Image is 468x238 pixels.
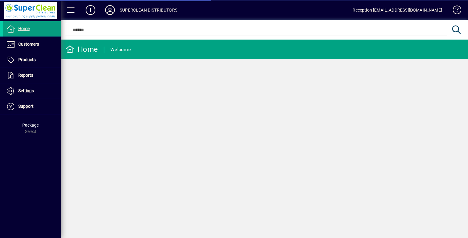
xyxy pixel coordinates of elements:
span: Support [18,104,34,109]
span: Reports [18,73,33,78]
button: Add [81,5,100,16]
div: Home [66,44,98,54]
a: Settings [3,83,61,99]
span: Products [18,57,36,62]
a: Knowledge Base [448,1,460,21]
span: Home [18,26,30,31]
a: Customers [3,37,61,52]
div: Reception [EMAIL_ADDRESS][DOMAIN_NAME] [353,5,442,15]
a: Reports [3,68,61,83]
button: Profile [100,5,120,16]
div: Welcome [110,45,131,54]
span: Package [22,123,39,128]
span: Customers [18,42,39,47]
span: Settings [18,88,34,93]
div: SUPERCLEAN DISTRIBUTORS [120,5,177,15]
a: Products [3,52,61,68]
a: Support [3,99,61,114]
